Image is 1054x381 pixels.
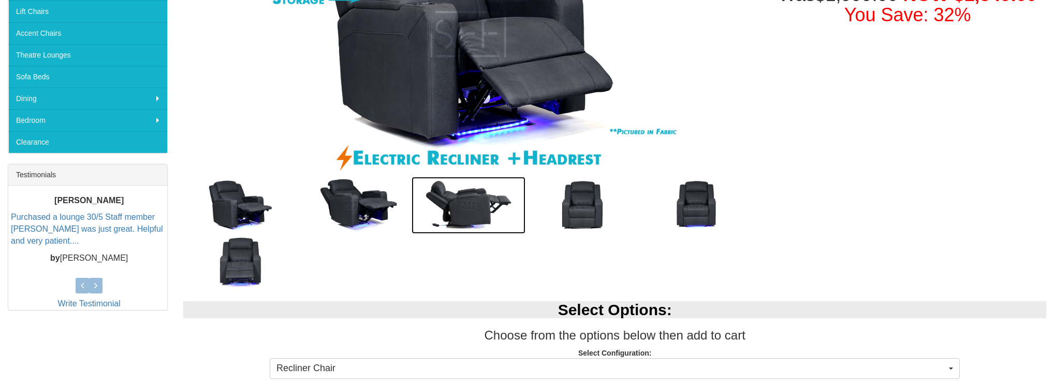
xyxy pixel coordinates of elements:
[8,22,167,44] a: Accent Chairs
[276,362,946,375] span: Recliner Chair
[8,164,167,186] div: Testimonials
[8,44,167,66] a: Theatre Lounges
[50,253,60,262] b: by
[8,88,167,109] a: Dining
[558,301,672,318] b: Select Options:
[844,4,971,25] font: You Save: 32%
[11,252,167,264] p: [PERSON_NAME]
[11,213,163,245] a: Purchased a lounge 30/5 Staff member [PERSON_NAME] was just great. Helpful and very patient....
[54,196,124,205] b: [PERSON_NAME]
[578,349,652,357] strong: Select Configuration:
[8,131,167,153] a: Clearance
[270,358,960,379] button: Recliner Chair
[183,329,1046,342] h3: Choose from the options below then add to cart
[8,66,167,88] a: Sofa Beds
[8,109,167,131] a: Bedroom
[58,299,121,308] a: Write Testimonial
[8,1,167,22] a: Lift Chairs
